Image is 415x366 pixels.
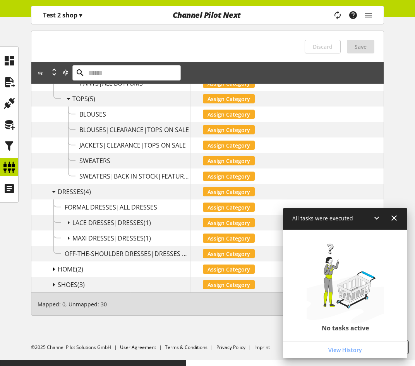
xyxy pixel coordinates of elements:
button: Assign Category [203,125,255,134]
span: JACKETS|CLEARANCE|TOPS ON SALE [79,141,186,149]
li: ©2025 Channel Pilot Solutions GmbH [31,344,120,351]
span: SWEATERS|BACK IN STOCK|FEATURED PRODUCTS [79,172,226,180]
button: Assign Category [203,249,255,258]
div: Mapped: 0, Unmapped: 30 [31,292,384,316]
span: Assign Category [207,265,250,273]
button: Save [347,40,374,53]
span: (3) [77,280,85,289]
span: FORMAL DRESSES|ALL DRESSES [65,203,157,211]
button: Assign Category [203,203,255,212]
span: ▾ [79,11,82,19]
span: Assign Category [207,95,250,103]
a: Terms & Conditions [165,344,207,351]
div: CLOTHING › TOPS › BLOUSES [79,110,190,119]
button: Assign Category [203,234,255,243]
a: User Agreement [120,344,156,351]
div: SHOES [58,280,190,289]
span: Assign Category [207,203,250,211]
button: Assign Category [203,156,255,165]
button: Assign Category [203,265,255,274]
nav: main navigation [31,6,384,24]
button: Assign Category [203,94,255,103]
span: BLOUSES|CLEARANCE|TOPS ON SALE [79,125,189,134]
span: Assign Category [207,110,250,119]
span: SWEATERS [79,156,110,165]
span: Assign Category [207,250,250,258]
button: Discard [305,40,341,53]
div: CLOTHING › TOPS [72,94,190,103]
span: BLOUSES [79,110,106,119]
div: HOME [58,265,190,274]
span: OFF-THE-SHOULDER DRESSES|DRESSES ON SALE [65,249,207,258]
span: Assign Category [207,188,250,196]
span: TOPS [72,95,88,103]
button: Assign Category [203,172,255,181]
a: View History [285,343,406,357]
button: Assign Category [203,218,255,227]
span: (1) [144,234,151,242]
a: Imprint [254,344,270,351]
span: Assign Category [207,219,250,227]
span: View History [328,346,362,354]
div: DRESSES › LACE DRESSES|DRESSES [72,218,190,227]
span: (1) [144,218,151,227]
span: Discard [313,43,333,51]
button: Assign Category [203,141,255,150]
span: DRESSES [58,187,84,196]
button: Assign Category [203,110,255,119]
div: CLOTHING › TOPS › SWEATERS|BACK IN STOCK|FEATURED PRODUCTS [79,172,190,181]
a: Privacy Policy [216,344,245,351]
span: LACE DRESSES|DRESSES [72,218,144,227]
h2: No tasks active [322,324,369,332]
div: DRESSES › FORMAL DRESSES|ALL DRESSES [65,203,190,212]
span: Assign Category [207,126,250,134]
span: SHOES [58,280,77,289]
span: (4) [84,187,91,196]
p: Test 2 shop [43,10,82,20]
button: Assign Category [203,280,255,289]
div: CLOTHING › TOPS › SWEATERS [79,156,190,165]
span: Assign Category [207,234,250,242]
span: HOME [58,265,76,273]
div: DRESSES [58,187,190,196]
button: Assign Category [203,187,255,196]
span: Assign Category [207,172,250,180]
span: MAXI DRESSES|DRESSES [72,234,144,242]
div: CLOTHING › TOPS › BLOUSES|CLEARANCE|TOPS ON SALE [79,125,190,134]
span: Save [355,43,367,51]
span: Assign Category [207,281,250,289]
span: (5) [88,95,95,103]
span: (2) [76,265,83,273]
span: Assign Category [207,157,250,165]
div: DRESSES › OFF-THE-SHOULDER DRESSES|DRESSES ON SALE [65,249,190,258]
span: All tasks were executed [292,215,353,222]
div: CLOTHING › TOPS › JACKETS|CLEARANCE|TOPS ON SALE [79,141,190,150]
div: DRESSES › MAXI DRESSES|DRESSES [72,234,190,243]
span: Assign Category [207,141,250,149]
